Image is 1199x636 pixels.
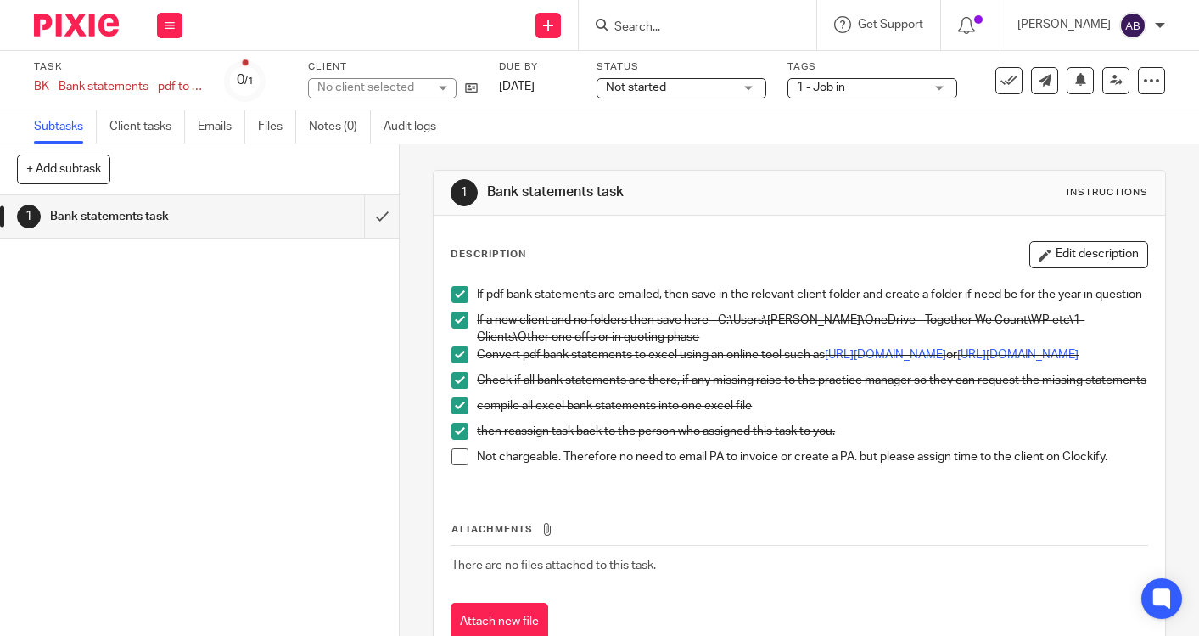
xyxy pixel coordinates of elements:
[34,78,204,95] div: BK - Bank statements - pdf to excel task
[477,448,1147,465] p: Not chargeable. Therefore no need to email PA to invoice or create a PA. but please assign time t...
[258,110,296,144] a: Files
[17,205,41,228] div: 1
[477,423,1147,440] p: then reassign task back to the person who assigned this task to you.
[613,20,765,36] input: Search
[797,82,845,93] span: 1 - Job in
[244,76,254,86] small: /1
[308,60,478,74] label: Client
[17,155,110,183] button: + Add subtask
[50,204,249,229] h1: Bank statements task
[237,70,254,90] div: 0
[499,81,535,93] span: [DATE]
[477,372,1147,389] p: Check if all bank statements are there, if any missing raise to the practice manager so they can ...
[34,14,119,37] img: Pixie
[957,349,1079,361] a: [URL][DOMAIN_NAME]
[1119,12,1146,39] img: svg%3E
[384,110,449,144] a: Audit logs
[477,286,1147,303] p: If pdf bank statements are emailed, then save in the relevant client folder and create a folder i...
[787,60,957,74] label: Tags
[109,110,185,144] a: Client tasks
[597,60,766,74] label: Status
[309,110,371,144] a: Notes (0)
[1029,241,1148,268] button: Edit description
[487,183,836,201] h1: Bank statements task
[477,346,1147,363] p: Convert pdf bank statements to excel using an online tool such as or
[825,349,946,361] a: [URL][DOMAIN_NAME]
[499,60,575,74] label: Due by
[1017,16,1111,33] p: [PERSON_NAME]
[198,110,245,144] a: Emails
[606,82,666,93] span: Not started
[317,79,428,96] div: No client selected
[451,525,533,534] span: Attachments
[451,248,526,262] p: Description
[1067,186,1148,200] div: Instructions
[34,60,204,74] label: Task
[451,560,656,571] span: There are no files attached to this task.
[858,19,923,31] span: Get Support
[477,312,1147,346] p: If a new client and no folders then save here - C:\Users\[PERSON_NAME]\OneDrive - Together We Cou...
[451,179,478,206] div: 1
[477,397,1147,414] p: compile all excel bank statements into one excel file
[34,110,97,144] a: Subtasks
